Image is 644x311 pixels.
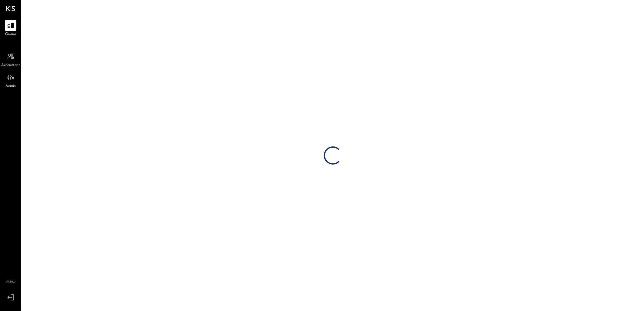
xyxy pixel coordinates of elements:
a: Admin [0,72,21,89]
span: Queue [5,32,16,37]
span: Admin [5,84,16,89]
a: Accountant [0,51,21,68]
a: Queue [0,20,21,37]
span: Accountant [2,63,20,68]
